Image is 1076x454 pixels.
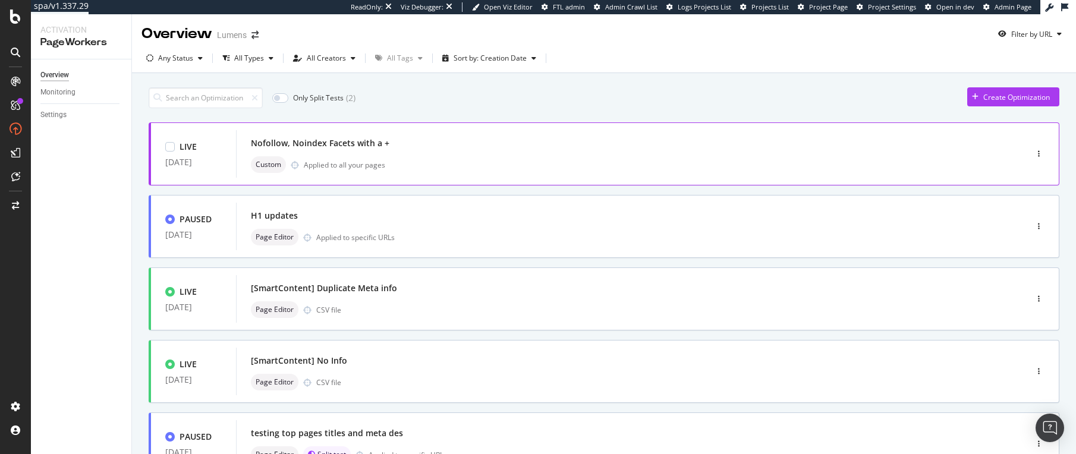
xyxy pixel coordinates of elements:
[40,86,75,99] div: Monitoring
[180,431,212,443] div: PAUSED
[256,234,294,241] span: Page Editor
[256,379,294,386] span: Page Editor
[307,55,346,62] div: All Creators
[304,160,385,170] div: Applied to all your pages
[180,358,197,370] div: LIVE
[293,93,344,103] div: Only Split Tests
[346,92,355,104] div: ( 2 )
[678,2,731,11] span: Logs Projects List
[925,2,974,12] a: Open in dev
[149,87,263,108] input: Search an Optimization
[217,29,247,41] div: Lumens
[40,69,69,81] div: Overview
[666,2,731,12] a: Logs Projects List
[387,55,413,62] div: All Tags
[256,161,281,168] span: Custom
[798,2,848,12] a: Project Page
[316,232,395,242] div: Applied to specific URLs
[553,2,585,11] span: FTL admin
[141,49,207,68] button: Any Status
[40,24,122,36] div: Activation
[251,156,286,173] div: neutral label
[40,36,122,49] div: PageWorkers
[251,31,259,39] div: arrow-right-arrow-left
[180,141,197,153] div: LIVE
[40,86,123,99] a: Monitoring
[251,374,298,390] div: neutral label
[40,109,67,121] div: Settings
[983,2,1031,12] a: Admin Page
[180,286,197,298] div: LIVE
[165,375,222,384] div: [DATE]
[995,2,1031,11] span: Admin Page
[251,229,298,245] div: neutral label
[165,157,222,167] div: [DATE]
[993,24,1066,43] button: Filter by URL
[141,24,212,44] div: Overview
[438,49,541,68] button: Sort by: Creation Date
[857,2,916,12] a: Project Settings
[401,2,443,12] div: Viz Debugger:
[40,109,123,121] a: Settings
[251,427,403,439] div: testing top pages titles and meta des
[180,213,212,225] div: PAUSED
[967,87,1059,106] button: Create Optimization
[1036,414,1064,442] div: Open Intercom Messenger
[983,92,1050,102] div: Create Optimization
[542,2,585,12] a: FTL admin
[234,55,264,62] div: All Types
[316,377,341,387] div: CSV file
[251,282,397,294] div: [SmartContent] Duplicate Meta info
[472,2,533,12] a: Open Viz Editor
[316,305,341,315] div: CSV file
[251,210,298,222] div: H1 updates
[251,355,347,367] div: [SmartContent] No Info
[251,301,298,318] div: neutral label
[370,49,427,68] button: All Tags
[454,55,527,62] div: Sort by: Creation Date
[288,49,360,68] button: All Creators
[351,2,383,12] div: ReadOnly:
[251,137,389,149] div: Nofollow, Noindex Facets with a +
[809,2,848,11] span: Project Page
[605,2,657,11] span: Admin Crawl List
[868,2,916,11] span: Project Settings
[740,2,789,12] a: Projects List
[594,2,657,12] a: Admin Crawl List
[256,306,294,313] span: Page Editor
[40,69,123,81] a: Overview
[158,55,193,62] div: Any Status
[751,2,789,11] span: Projects List
[1011,29,1052,39] div: Filter by URL
[936,2,974,11] span: Open in dev
[165,230,222,239] div: [DATE]
[484,2,533,11] span: Open Viz Editor
[218,49,278,68] button: All Types
[165,302,222,312] div: [DATE]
